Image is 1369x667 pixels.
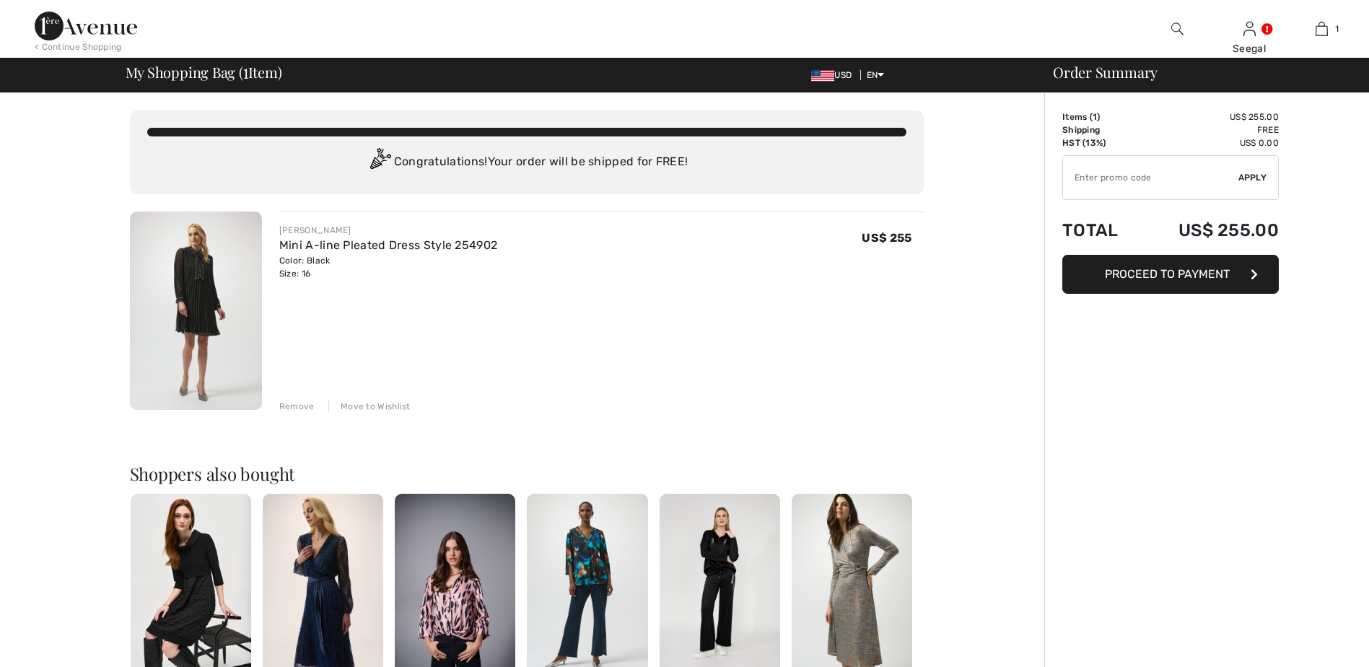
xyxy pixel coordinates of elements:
[1062,136,1140,149] td: HST (13%)
[1140,110,1279,123] td: US$ 255.00
[1062,206,1140,255] td: Total
[35,12,137,40] img: 1ère Avenue
[279,400,315,413] div: Remove
[811,70,834,82] img: US Dollar
[867,70,885,80] span: EN
[130,212,262,410] img: Mini A-line Pleated Dress Style 254902
[365,148,394,177] img: Congratulation2.svg
[1286,20,1357,38] a: 1
[1036,65,1360,79] div: Order Summary
[1243,20,1256,38] img: My Info
[1238,171,1267,184] span: Apply
[147,148,906,177] div: Congratulations! Your order will be shipped for FREE!
[1171,20,1184,38] img: search the website
[279,238,497,252] a: Mini A-line Pleated Dress Style 254902
[1243,22,1256,35] a: Sign In
[279,254,497,280] div: Color: Black Size: 16
[1105,267,1230,281] span: Proceed to Payment
[1140,136,1279,149] td: US$ 0.00
[1316,20,1328,38] img: My Bag
[1214,41,1285,56] div: Seegal
[126,65,282,79] span: My Shopping Bag ( Item)
[1093,112,1097,122] span: 1
[1335,22,1339,35] span: 1
[1063,156,1238,199] input: Promo code
[1062,123,1140,136] td: Shipping
[1140,123,1279,136] td: Free
[811,70,857,80] span: USD
[243,61,248,80] span: 1
[130,465,924,482] h2: Shoppers also bought
[1062,255,1279,294] button: Proceed to Payment
[862,231,911,245] span: US$ 255
[279,224,497,237] div: [PERSON_NAME]
[1062,110,1140,123] td: Items ( )
[328,400,411,413] div: Move to Wishlist
[35,40,122,53] div: < Continue Shopping
[1140,206,1279,255] td: US$ 255.00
